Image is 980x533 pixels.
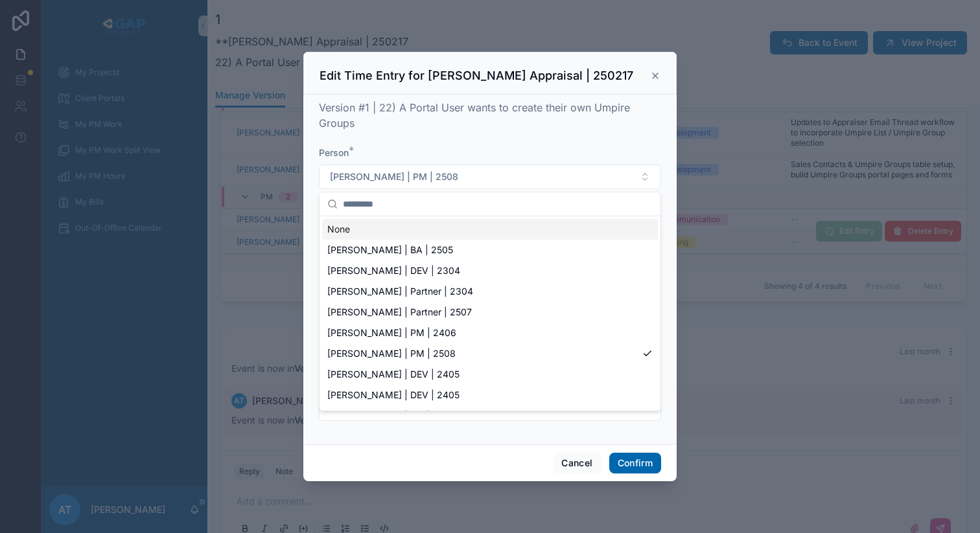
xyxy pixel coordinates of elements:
[327,306,472,319] span: [PERSON_NAME] | Partner | 2507
[320,68,633,84] h3: Edit Time Entry for [PERSON_NAME] Appraisal | 250217
[320,216,660,411] div: Suggestions
[553,453,601,473] button: Cancel
[327,244,453,256] span: [PERSON_NAME] | BA | 2505
[327,347,456,360] span: [PERSON_NAME] | PM | 2508
[319,164,661,189] button: Select Button
[327,264,460,277] span: [PERSON_NAME] | DEV | 2304
[330,170,458,183] span: [PERSON_NAME] | PM | 2508
[319,101,630,130] span: Version #1 | 22) A Portal User wants to create their own Umpire Groups
[327,409,456,422] span: [PERSON_NAME] | PM | 2406
[609,453,661,473] button: Confirm
[327,285,473,298] span: [PERSON_NAME] | Partner | 2304
[322,219,658,240] div: None
[319,147,349,158] span: Person
[327,389,460,402] span: [PERSON_NAME] | DEV | 2405
[327,368,460,381] span: [PERSON_NAME] | DEV | 2405
[327,326,456,339] span: [PERSON_NAME] | PM | 2406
